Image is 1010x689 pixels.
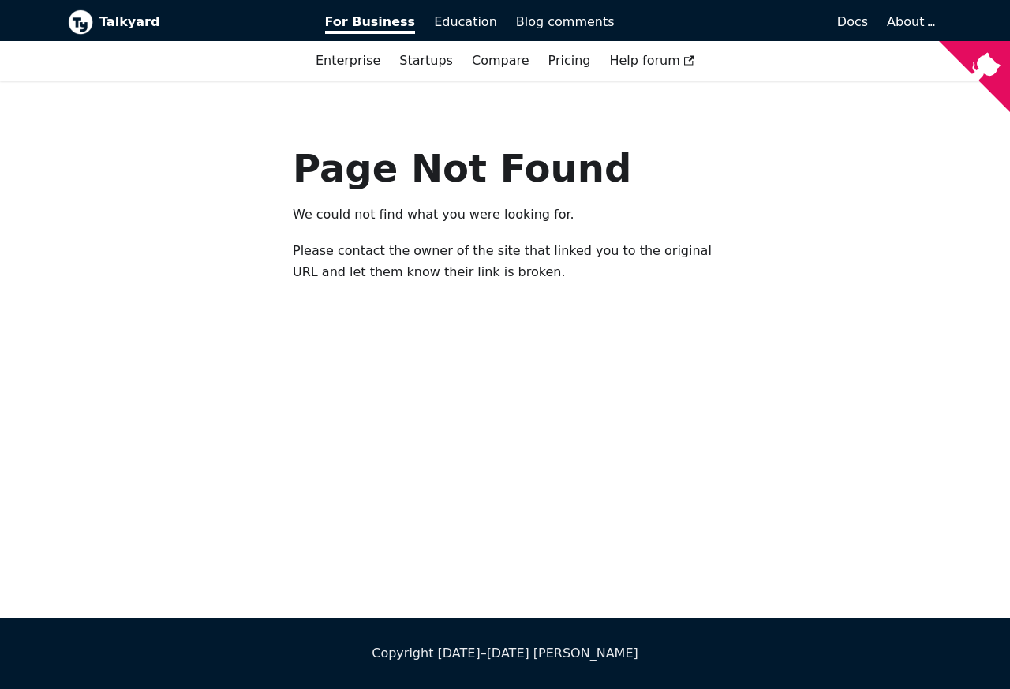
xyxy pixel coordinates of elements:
[434,14,497,29] span: Education
[507,9,624,36] a: Blog comments
[516,14,615,29] span: Blog comments
[425,9,507,36] a: Education
[609,53,694,68] span: Help forum
[306,47,390,74] a: Enterprise
[539,47,600,74] a: Pricing
[837,14,868,29] span: Docs
[99,12,303,32] b: Talkyard
[293,241,717,283] p: Please contact the owner of the site that linked you to the original URL and let them know their ...
[325,14,416,34] span: For Business
[600,47,704,74] a: Help forum
[293,204,717,225] p: We could not find what you were looking for.
[293,144,717,192] h1: Page Not Found
[472,53,529,68] a: Compare
[316,9,425,36] a: For Business
[390,47,462,74] a: Startups
[68,9,303,35] a: Talkyard logoTalkyard
[68,9,93,35] img: Talkyard logo
[68,643,942,664] div: Copyright [DATE]–[DATE] [PERSON_NAME]
[624,9,878,36] a: Docs
[887,14,933,29] a: About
